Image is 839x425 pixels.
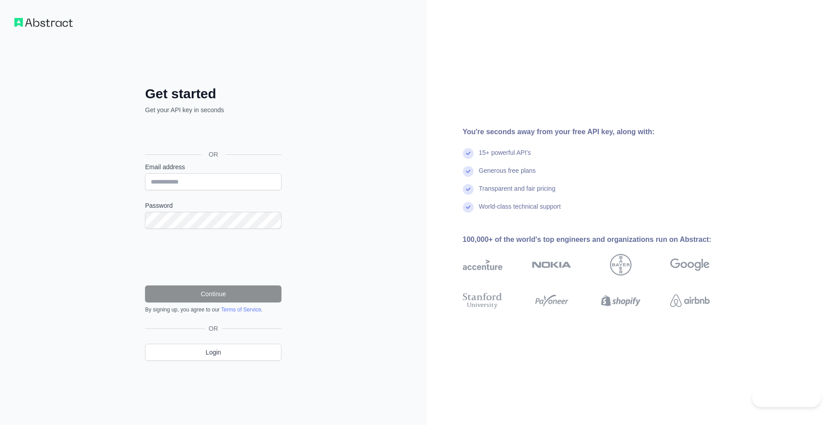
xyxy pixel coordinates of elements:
p: Get your API key in seconds [145,105,281,114]
img: check mark [463,166,474,177]
a: Login [145,344,281,361]
button: Continue [145,285,281,302]
a: Terms of Service [221,307,261,313]
img: check mark [463,148,474,159]
div: 100,000+ of the world's top engineers and organizations run on Abstract: [463,234,738,245]
label: Password [145,201,281,210]
span: OR [205,324,222,333]
h2: Get started [145,86,281,102]
img: check mark [463,184,474,195]
iframe: Toggle Customer Support [752,388,821,407]
div: 15+ powerful API's [479,148,531,166]
img: stanford university [463,291,502,311]
label: Email address [145,162,281,171]
img: payoneer [532,291,571,311]
div: World-class technical support [479,202,561,220]
div: You're seconds away from your free API key, along with: [463,127,738,137]
iframe: reCAPTCHA [145,240,281,275]
img: check mark [463,202,474,213]
div: By signing up, you agree to our . [145,306,281,313]
div: Transparent and fair pricing [479,184,556,202]
img: google [670,254,710,276]
img: airbnb [670,291,710,311]
img: accenture [463,254,502,276]
iframe: Bouton "Se connecter avec Google" [141,124,284,144]
img: nokia [532,254,571,276]
img: bayer [610,254,632,276]
div: Generous free plans [479,166,536,184]
div: Se connecter avec Google. S'ouvre dans un nouvel onglet. [145,124,280,144]
span: OR [202,150,225,159]
img: Workflow [14,18,73,27]
img: shopify [601,291,641,311]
